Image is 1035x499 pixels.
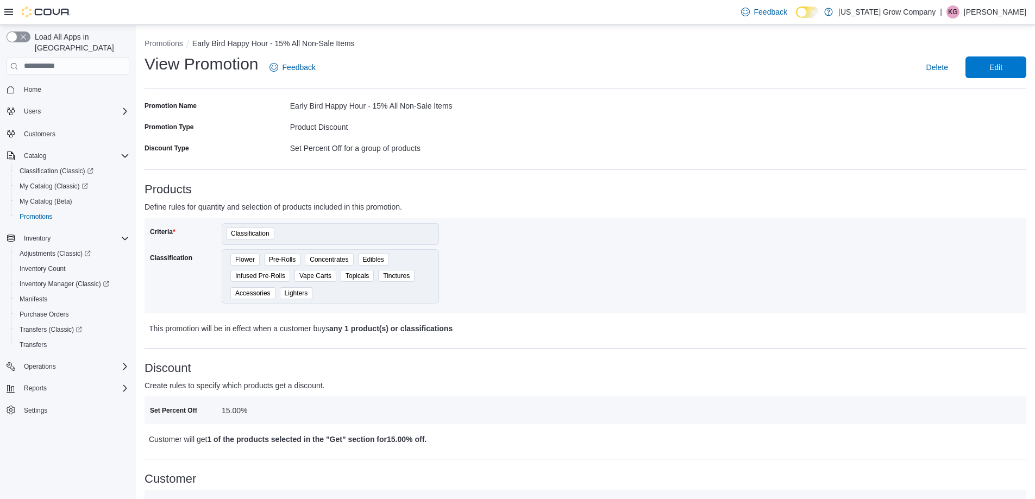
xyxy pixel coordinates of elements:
span: Concentrates [310,254,348,265]
span: Flower [230,254,260,266]
span: Home [20,83,129,96]
span: Customers [20,127,129,140]
p: [PERSON_NAME] [964,5,1026,18]
a: Adjustments (Classic) [11,246,134,261]
button: Catalog [2,148,134,163]
span: Transfers (Classic) [20,325,82,334]
a: Purchase Orders [15,308,73,321]
span: Transfers (Classic) [15,323,129,336]
input: Dark Mode [796,7,819,18]
span: Inventory [20,232,129,245]
a: Feedback [737,1,792,23]
span: Edit [989,62,1002,73]
button: Reports [2,381,134,396]
span: Topicals [346,270,369,281]
label: Classification [150,254,192,262]
b: any 1 product(s) or classifications [329,324,453,333]
p: Customer will get [149,433,804,446]
span: Operations [20,360,129,373]
label: Discount Type [145,144,189,153]
nav: An example of EuiBreadcrumbs [145,38,1026,51]
span: Edibles [363,254,384,265]
button: Purchase Orders [11,307,134,322]
span: KG [948,5,957,18]
span: Concentrates [305,254,353,266]
span: Transfers [15,338,129,351]
span: Feedback [754,7,787,17]
span: Inventory [24,234,51,243]
button: Operations [20,360,60,373]
h1: View Promotion [145,53,259,75]
span: Tinctures [378,270,415,282]
span: Infused Pre-Rolls [230,270,290,282]
span: Adjustments (Classic) [15,247,129,260]
button: Users [2,104,134,119]
span: Vape Carts [299,270,331,281]
button: Customers [2,125,134,141]
span: Inventory Manager (Classic) [15,277,129,290]
a: My Catalog (Classic) [11,179,134,194]
div: Product Discount [290,118,586,131]
div: Set Percent Off for a group of products [290,140,586,153]
span: Pre-Rolls [269,254,296,265]
span: Classification [231,228,269,239]
p: | [940,5,942,18]
span: Topicals [341,270,374,282]
span: Lighters [280,287,313,299]
span: Settings [24,406,47,415]
button: Delete [922,56,952,78]
span: My Catalog (Beta) [20,197,72,206]
p: Define rules for quantity and selection of products included in this promotion. [145,200,806,213]
span: Purchase Orders [15,308,129,321]
span: Promotions [15,210,129,223]
span: My Catalog (Classic) [20,182,88,191]
img: Cova [22,7,71,17]
span: Load All Apps in [GEOGRAPHIC_DATA] [30,31,129,53]
span: Promotions [20,212,53,221]
button: Promotions [145,39,183,48]
label: Promotion Type [145,123,193,131]
a: Manifests [15,293,52,306]
span: Feedback [283,62,316,73]
span: My Catalog (Beta) [15,195,129,208]
span: Accessories [235,288,271,299]
span: My Catalog (Classic) [15,180,129,193]
a: Promotions [15,210,57,223]
span: Customers [24,130,55,138]
label: Promotion Name [145,102,197,110]
p: This promotion will be in effect when a customer buys [149,322,804,335]
span: Pre-Rolls [264,254,300,266]
button: Catalog [20,149,51,162]
div: 15.00% [222,402,367,415]
button: Reports [20,382,51,395]
a: Classification (Classic) [15,165,98,178]
div: Kennan Goebel [946,5,959,18]
span: Flower [235,254,255,265]
button: Inventory [2,231,134,246]
a: Customers [20,128,60,141]
span: Users [24,107,41,116]
button: Operations [2,359,134,374]
p: [US_STATE] Grow Company [838,5,936,18]
span: Infused Pre-Rolls [235,270,285,281]
button: Home [2,81,134,97]
span: Users [20,105,129,118]
a: Transfers (Classic) [15,323,86,336]
a: Inventory Manager (Classic) [11,276,134,292]
label: Set Percent Off [150,406,197,415]
span: Accessories [230,287,275,299]
p: Create rules to specify which products get a discount. [145,379,806,392]
a: Inventory Count [15,262,70,275]
button: Early Bird Happy Hour - 15% All Non-Sale Items [192,39,355,48]
span: Reports [20,382,129,395]
button: Users [20,105,45,118]
span: Manifests [15,293,129,306]
h3: Products [145,183,1026,196]
a: Settings [20,404,52,417]
a: My Catalog (Beta) [15,195,77,208]
span: Reports [24,384,47,393]
span: Inventory Manager (Classic) [20,280,109,288]
span: Vape Carts [294,270,336,282]
div: Early Bird Happy Hour - 15% All Non-Sale Items [290,97,586,110]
